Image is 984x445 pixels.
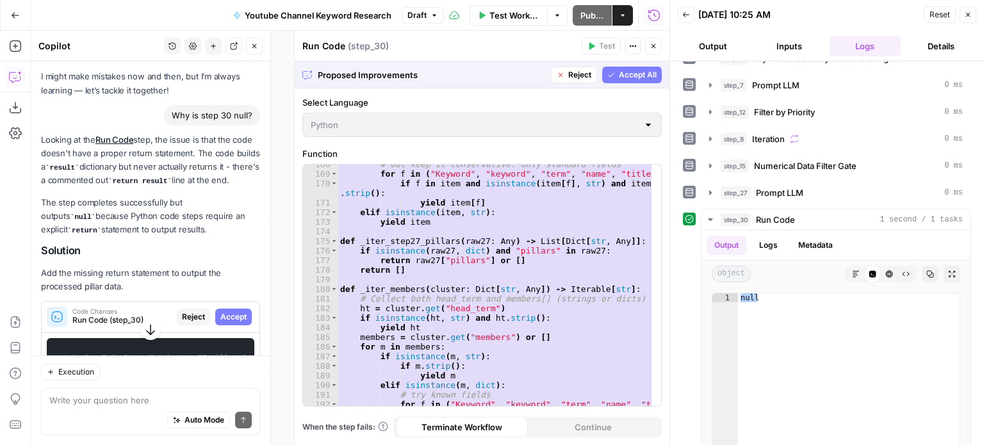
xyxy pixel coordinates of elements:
[303,332,338,342] div: 185
[721,213,751,226] span: step_30
[331,179,338,188] span: Toggle code folding, rows 170 through 171
[38,40,160,53] div: Copilot
[167,411,230,428] button: Auto Mode
[906,36,977,56] button: Details
[551,67,597,83] button: Reject
[41,70,260,97] p: I might make mistakes now and then, but I’m always learning — let’s tackle it together!
[402,7,444,24] button: Draft
[303,323,338,332] div: 184
[712,266,751,282] span: object
[701,156,971,176] button: 0 ms
[303,255,338,265] div: 177
[72,308,172,314] span: Code Changes
[45,164,79,172] code: result
[599,40,615,52] span: Test
[303,246,338,255] div: 176
[302,421,388,433] span: When the step fails:
[72,314,172,326] span: Run Code (step_30)
[756,213,795,226] span: Run Code
[752,133,785,145] span: Iteration
[880,214,963,225] span: 1 second / 1 tasks
[331,246,338,255] span: Toggle code folding, rows 176 through 177
[721,79,747,92] span: step_7
[701,182,971,203] button: 0 ms
[602,67,662,83] button: Accept All
[245,9,391,22] span: Youtube Channel Keyword Research
[303,342,338,352] div: 186
[220,311,247,323] span: Accept
[303,217,338,227] div: 173
[944,187,963,198] span: 0 ms
[944,79,963,91] span: 0 ms
[303,159,338,169] div: 168
[701,129,971,149] button: 0 ms
[303,380,338,390] div: 190
[177,309,210,325] button: Reject
[582,38,621,54] button: Test
[303,198,338,207] div: 171
[303,400,338,419] div: 192
[707,236,746,255] button: Output
[752,79,799,92] span: Prompt LLM
[721,159,749,172] span: step_15
[575,421,612,433] span: Continue
[580,9,604,22] span: Publish
[302,147,662,160] label: Function
[754,106,815,118] span: Filter by Priority
[721,186,751,199] span: step_27
[348,40,389,53] span: ( step_30 )
[331,284,338,294] span: Toggle code folding, rows 180 through 195
[303,313,338,323] div: 183
[303,390,338,400] div: 191
[62,353,416,361] span: # AirOps Code Step: Match step_27 pillars/clusters to keywords present in step_15
[331,380,338,390] span: Toggle code folding, rows 190 through 195
[701,102,971,122] button: 0 ms
[331,400,338,409] span: Toggle code folding, rows 192 through 195
[721,133,747,145] span: step_8
[791,236,840,255] button: Metadata
[924,6,956,23] button: Reset
[331,169,338,179] span: Toggle code folding, rows 169 through 171
[303,265,338,275] div: 178
[754,159,857,172] span: Numerical Data Filter Gate
[303,179,338,198] div: 170
[303,169,338,179] div: 169
[41,245,260,257] h2: Solution
[303,275,338,284] div: 179
[303,303,338,313] div: 182
[331,236,338,246] span: Toggle code folding, rows 175 through 178
[303,227,338,236] div: 174
[58,366,94,377] span: Execution
[318,69,546,81] span: Proposed Improvements
[215,309,252,325] button: Accept
[303,207,338,217] div: 172
[41,266,260,293] p: Add the missing return statement to output the processed pillar data.
[182,311,205,323] span: Reject
[225,5,399,26] button: Youtube Channel Keyword Research
[331,342,338,352] span: Toggle code folding, rows 186 through 195
[331,313,338,323] span: Toggle code folding, rows 183 through 184
[41,133,260,188] p: Looking at the step, the issue is that the code doesn't have a proper return statement. The code ...
[944,106,963,118] span: 0 ms
[930,9,950,20] span: Reset
[712,293,738,302] div: 1
[754,36,825,56] button: Inputs
[751,236,785,255] button: Logs
[302,40,578,53] div: Run Code
[331,207,338,217] span: Toggle code folding, rows 172 through 173
[701,75,971,95] button: 0 ms
[573,5,612,26] button: Publish
[331,361,338,371] span: Toggle code folding, rows 188 through 189
[756,186,803,199] span: Prompt LLM
[303,294,338,303] div: 181
[303,236,338,246] div: 175
[528,417,660,437] button: Continue
[41,363,100,380] button: Execution
[67,227,101,234] code: return
[302,96,662,109] label: Select Language
[303,352,338,361] div: 187
[568,69,591,81] span: Reject
[701,209,971,230] button: 1 second / 1 tasks
[95,134,133,145] a: Run Code
[311,118,638,131] input: Python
